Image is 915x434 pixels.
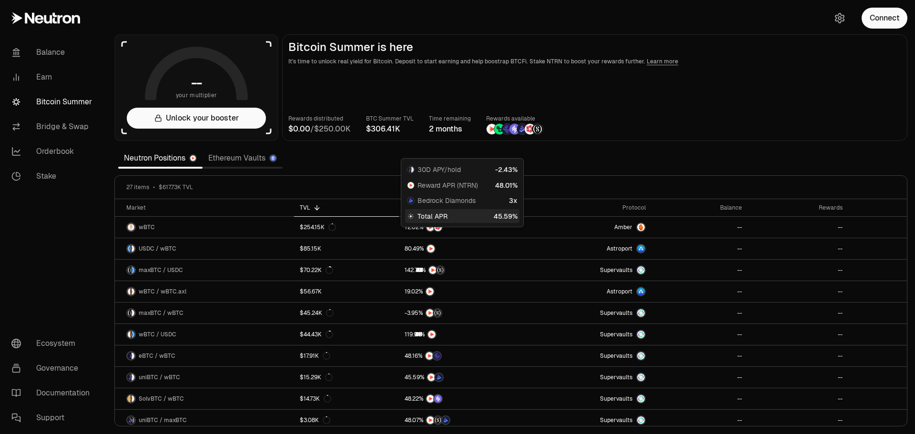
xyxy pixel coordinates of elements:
img: Bedrock Diamonds [435,373,443,381]
a: SupervaultsSupervaults [526,388,651,409]
img: Solv Points [509,124,520,134]
a: NTRNEtherFi Points [399,345,526,366]
span: Total APR [417,212,447,221]
a: NTRNSolv Points [399,388,526,409]
a: -- [651,367,748,388]
span: Supervaults [600,352,632,360]
img: eBTC Logo [127,352,131,360]
div: / [288,123,351,135]
span: Reward APR (NTRN) [417,181,478,190]
a: NTRNStructured Points [399,260,526,281]
a: USDC LogowBTC LogoUSDC / wBTC [115,238,294,259]
img: Supervaults [637,352,645,360]
a: $3.08K [294,410,399,431]
a: -- [651,303,748,323]
a: uniBTC LogowBTC LogouniBTC / wBTC [115,367,294,388]
div: $56.67K [300,288,322,295]
img: Structured Points [434,416,442,424]
a: Bitcoin Summer [4,90,103,114]
span: wBTC / wBTC.axl [139,288,186,295]
span: Astroport [607,245,632,252]
a: -- [748,367,848,388]
span: maxBTC / wBTC [139,309,183,317]
div: $17.91K [300,352,330,360]
img: Supervaults [637,416,645,424]
span: USDC / wBTC [139,245,176,252]
img: uniBTC Logo [127,416,131,424]
img: wBTC Logo [132,373,135,381]
a: -- [748,303,848,323]
a: SupervaultsSupervaults [526,260,651,281]
img: Structured Points [437,266,444,274]
img: Structured Points [434,309,441,317]
span: $617.73K TVL [159,183,193,191]
img: wBTC Logo [127,331,131,338]
a: -- [651,324,748,345]
button: NTRNStructured Points [405,265,520,275]
a: $44.43K [294,324,399,345]
span: Supervaults [600,373,632,381]
a: -- [748,260,848,281]
img: Bedrock Diamonds [407,197,414,204]
a: maxBTC LogowBTC LogomaxBTC / wBTC [115,303,294,323]
h1: -- [191,75,202,91]
img: Ethereum Logo [270,155,276,161]
img: Neutron Logo [190,155,196,161]
img: wBTC Logo [127,223,135,231]
div: $254.15K [300,223,336,231]
a: -- [748,410,848,431]
img: USDC Logo [132,331,135,338]
img: maxBTC Logo [132,416,135,424]
button: NTRNSolv Points [405,394,520,404]
a: -- [651,217,748,238]
div: TVL [300,204,393,212]
img: wBTC Logo [132,245,135,252]
a: -- [748,217,848,238]
span: Supervaults [600,266,632,274]
a: NTRN [399,281,526,302]
img: Bedrock Diamonds [442,416,449,424]
span: Bedrock Diamonds [417,196,476,205]
a: -- [651,410,748,431]
img: NTRN [427,416,434,424]
a: uniBTC LogomaxBTC LogouniBTC / maxBTC [115,410,294,431]
img: NTRN [426,288,434,295]
a: eBTC LogowBTC LogoeBTC / wBTC [115,345,294,366]
img: NTRN [487,124,497,134]
p: BTC Summer TVL [366,114,414,123]
img: Lombard Lux [494,124,505,134]
a: $70.22K [294,260,399,281]
span: eBTC / wBTC [139,352,175,360]
img: Amber [637,223,645,231]
p: Time remaining [429,114,471,123]
button: NTRNEtherFi Points [405,351,520,361]
img: maxBTC Logo [127,266,131,274]
img: Supervaults [637,309,645,317]
a: NTRNBedrock Diamonds [399,367,526,388]
img: wBTC.axl Logo [132,288,135,295]
a: SupervaultsSupervaults [526,345,651,366]
span: your multiplier [176,91,217,100]
a: wBTC LogoUSDC LogowBTC / USDC [115,324,294,345]
div: 2 months [429,123,471,135]
img: Supervaults [637,331,645,338]
a: $14.73K [294,388,399,409]
div: Rewards [753,204,843,212]
a: Ethereum Vaults [203,149,283,168]
img: NTRN [427,223,434,231]
a: -- [748,281,848,302]
a: $56.67K [294,281,399,302]
button: NTRNStructured PointsBedrock Diamonds [405,415,520,425]
a: -- [748,345,848,366]
a: NTRN [399,238,526,259]
a: wBTC LogowBTC.axl LogowBTC / wBTC.axl [115,281,294,302]
img: wBTC Logo [127,288,131,295]
img: wBTC Logo [132,395,135,403]
img: maxBTC Logo [127,309,131,317]
a: SupervaultsSupervaults [526,303,651,323]
img: Supervaults [637,373,645,381]
div: Market [126,204,288,212]
img: Bedrock Diamonds [517,124,528,134]
img: Supervaults [637,395,645,403]
img: NTRN [427,245,435,252]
